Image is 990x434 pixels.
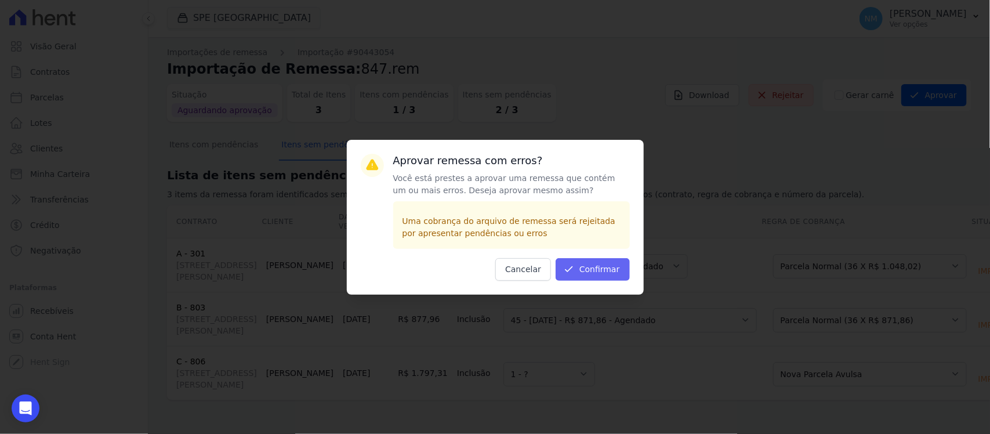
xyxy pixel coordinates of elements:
button: Confirmar [556,258,630,281]
p: Você está prestes a aprovar uma remessa que contém um ou mais erros. Deseja aprovar mesmo assim? [393,172,630,197]
div: Open Intercom Messenger [12,395,39,422]
p: Uma cobrança do arquivo de remessa será rejeitada por apresentar pendências ou erros [402,215,621,240]
h3: Aprovar remessa com erros? [393,154,630,168]
button: Cancelar [495,258,551,281]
